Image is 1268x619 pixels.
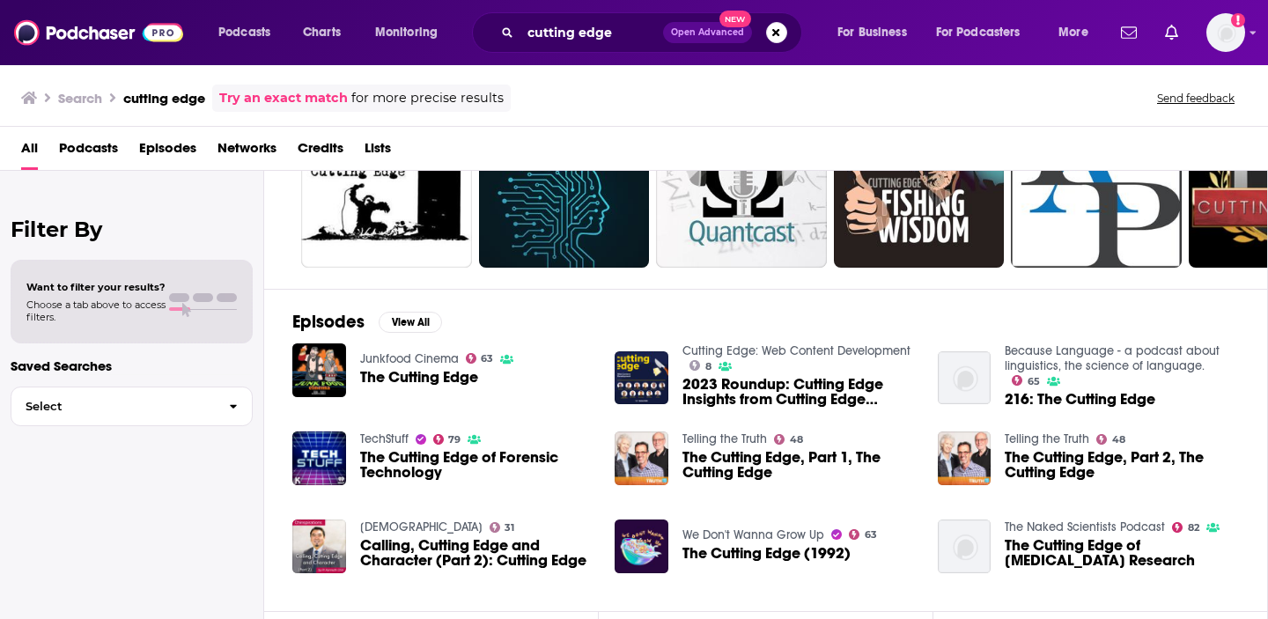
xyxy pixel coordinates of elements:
[520,18,663,47] input: Search podcasts, credits, & more...
[219,88,348,108] a: Try an exact match
[938,431,992,485] a: The Cutting Edge, Part 2, The Cutting Edge
[1112,436,1125,444] span: 48
[663,22,752,43] button: Open AdvancedNew
[825,18,929,47] button: open menu
[1028,378,1040,386] span: 65
[26,281,166,293] span: Want to filter your results?
[292,431,346,485] a: The Cutting Edge of Forensic Technology
[360,450,594,480] a: The Cutting Edge of Forensic Technology
[1058,20,1088,45] span: More
[59,134,118,170] a: Podcasts
[1005,392,1155,407] a: 216: The Cutting Edge
[938,351,992,405] img: 216: The Cutting Edge
[1206,13,1245,52] img: User Profile
[682,546,851,561] a: The Cutting Edge (1992)
[656,97,827,268] a: 47
[291,18,351,47] a: Charts
[1231,13,1245,27] svg: Add a profile image
[1005,538,1239,568] span: The Cutting Edge of [MEDICAL_DATA] Research
[466,353,494,364] a: 63
[360,370,478,385] a: The Cutting Edge
[301,97,472,268] a: 54
[1012,375,1040,386] a: 65
[1005,343,1220,373] a: Because Language - a podcast about linguistics, the science of language.
[365,134,391,170] a: Lists
[1046,18,1110,47] button: open menu
[298,134,343,170] span: Credits
[11,357,253,374] p: Saved Searches
[21,134,38,170] a: All
[379,312,442,333] button: View All
[1152,91,1240,106] button: Send feedback
[1206,13,1245,52] span: Logged in as KrishanaDavis
[615,431,668,485] img: The Cutting Edge, Part 1, The Cutting Edge
[849,529,877,540] a: 63
[363,18,461,47] button: open menu
[292,520,346,573] img: Calling, Cutting Edge and Character (Part 2): Cutting Edge
[1011,97,1182,268] a: 38
[479,97,650,268] a: 35
[834,97,1005,268] a: 36
[1096,434,1125,445] a: 48
[505,524,514,532] span: 31
[837,20,907,45] span: For Business
[1188,524,1199,532] span: 82
[1005,520,1165,534] a: The Naked Scientists Podcast
[292,343,346,397] img: The Cutting Edge
[292,311,442,333] a: EpisodesView All
[1005,431,1089,446] a: Telling the Truth
[11,217,253,242] h2: Filter By
[925,18,1046,47] button: open menu
[938,520,992,573] a: The Cutting Edge of Cancer Research
[26,298,166,323] span: Choose a tab above to access filters.
[682,377,917,407] a: 2023 Roundup: Cutting Edge Insights from Cutting Edge Guests
[11,387,253,426] button: Select
[14,16,183,49] img: Podchaser - Follow, Share and Rate Podcasts
[218,20,270,45] span: Podcasts
[433,434,461,445] a: 79
[790,436,803,444] span: 48
[1172,522,1199,533] a: 82
[139,134,196,170] a: Episodes
[217,134,276,170] a: Networks
[1005,450,1239,480] a: The Cutting Edge, Part 2, The Cutting Edge
[360,538,594,568] a: Calling, Cutting Edge and Character (Part 2): Cutting Edge
[936,20,1021,45] span: For Podcasters
[1206,13,1245,52] button: Show profile menu
[682,450,917,480] a: The Cutting Edge, Part 1, The Cutting Edge
[489,12,819,53] div: Search podcasts, credits, & more...
[719,11,751,27] span: New
[123,90,205,107] h3: cutting edge
[671,28,744,37] span: Open Advanced
[360,520,483,534] a: Acts Church
[1158,18,1185,48] a: Show notifications dropdown
[360,351,459,366] a: Junkfood Cinema
[615,520,668,573] img: The Cutting Edge (1992)
[11,401,215,412] span: Select
[615,351,668,405] a: 2023 Roundup: Cutting Edge Insights from Cutting Edge Guests
[865,531,877,539] span: 63
[682,431,767,446] a: Telling the Truth
[360,431,409,446] a: TechStuff
[303,20,341,45] span: Charts
[448,436,461,444] span: 79
[1114,18,1144,48] a: Show notifications dropdown
[705,363,711,371] span: 8
[682,343,910,358] a: Cutting Edge: Web Content Development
